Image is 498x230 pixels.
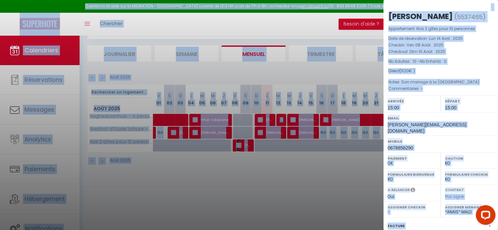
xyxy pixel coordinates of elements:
p: Notes : [388,79,493,85]
span: 0678856290 [388,145,413,150]
label: Départ [445,98,494,104]
label: Formulaire Checkin [445,171,494,178]
div: x [383,3,493,11]
span: 15:00 [445,105,456,110]
label: Email [388,115,494,121]
span: 15:00 [388,105,399,110]
label: Facture [388,222,405,229]
span: Nb Adultes : 10 - [388,59,447,64]
iframe: LiveChat chat widget [470,203,498,230]
span: 5537465 [457,13,483,21]
p: Commentaires : [388,85,493,92]
span: ( € ) [399,68,415,74]
label: Paiement [388,155,436,162]
label: Caution [445,155,494,162]
span: Son mariage à la [GEOGRAPHIC_DATA] [401,79,480,85]
div: Direct [388,68,493,74]
label: Arrivée [388,98,436,104]
span: 620 [401,68,409,74]
span: - [421,86,423,91]
span: Pas signé [445,194,464,199]
label: Assigner Menage [445,204,494,210]
div: [PERSON_NAME] [388,11,453,22]
span: Lun 14 Avril . 2025 [429,36,463,41]
p: Appartement : [388,26,493,32]
i: Sélectionner OUI si vous souhaiter envoyer les séquences de messages post-checkout [411,187,415,194]
span: Dim 10 Août . 2025 [410,49,445,54]
span: Nb Enfants : 0 [420,59,447,64]
span: ( ) [454,12,486,21]
span: Nos 2 gîtes pour 10 personnes [416,26,475,31]
p: Date de réservation : [388,35,493,42]
label: A relancer [388,187,410,193]
label: Contrat [445,187,464,191]
label: Assigner Checkin [388,204,436,210]
p: Checkin : [388,42,493,48]
span: Ven 08 Août . 2025 [407,42,443,48]
label: Mobile [388,138,494,145]
label: Formulaire Bienvenue [388,171,436,178]
span: [PERSON_NAME][EMAIL_ADDRESS][DOMAIN_NAME] [388,122,466,133]
p: Checkout : [388,48,493,55]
